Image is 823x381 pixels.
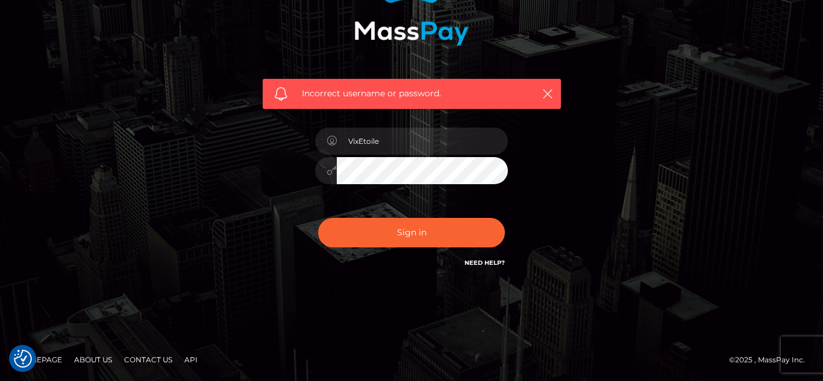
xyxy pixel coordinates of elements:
img: Revisit consent button [14,350,32,368]
a: Homepage [13,350,67,369]
span: Incorrect username or password. [302,87,522,100]
button: Sign in [318,218,505,247]
a: About Us [69,350,117,369]
div: © 2025 , MassPay Inc. [729,353,814,367]
a: Need Help? [465,259,505,267]
a: API [180,350,202,369]
a: Contact Us [119,350,177,369]
button: Consent Preferences [14,350,32,368]
input: Username... [337,128,508,155]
